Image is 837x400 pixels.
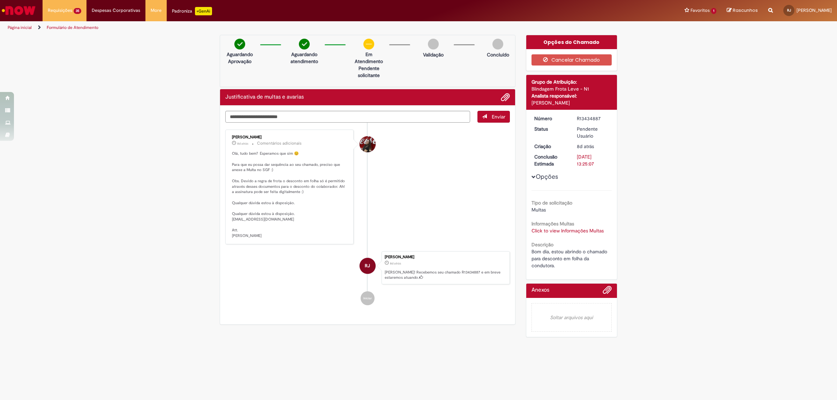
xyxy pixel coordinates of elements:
span: Despesas Corporativas [92,7,140,14]
span: More [151,7,161,14]
a: Página inicial [8,25,32,30]
p: [PERSON_NAME]! Recebemos seu chamado R13434887 e em breve estaremos atuando. [385,270,506,280]
h2: Anexos [531,287,549,293]
span: Multas [531,207,546,213]
span: 8d atrás [390,261,401,266]
b: Descrição [531,241,553,248]
time: 21/08/2025 09:25:04 [390,261,401,266]
span: [PERSON_NAME] [797,7,832,13]
img: check-circle-green.png [234,39,245,49]
span: RJ [365,257,370,274]
img: ServiceNow [1,3,37,17]
div: [PERSON_NAME] [385,255,506,259]
div: Ryan Jacinto [360,258,376,274]
div: [DATE] 13:25:07 [577,153,609,167]
button: Adicionar anexos [501,93,510,102]
p: Olá, tudo bem? Esperamos que sim 😊 Para que eu possa dar sequência ao seu chamado, preciso que an... [232,151,348,238]
p: Em Atendimento [352,51,386,65]
span: Requisições [48,7,72,14]
div: Pendente Usuário [577,125,609,139]
div: Beatriz Rosa Camillo [360,136,376,152]
img: img-circle-grey.png [492,39,503,49]
img: img-circle-grey.png [428,39,439,49]
time: 21/08/2025 10:58:02 [237,141,248,146]
span: Bom dia, estou abrindo o chamado para desconto em folha da condutora. [531,248,609,269]
p: Aguardando Aprovação [223,51,257,65]
div: Grupo de Atribuição: [531,78,612,85]
span: RJ [787,8,791,13]
b: Informações Multas [531,221,574,227]
span: Enviar [492,114,505,120]
button: Cancelar Chamado [531,54,612,66]
ul: Histórico de tíquete [225,123,510,312]
img: circle-minus.png [363,39,374,49]
span: 8d atrás [237,141,248,146]
em: Soltar arquivos aqui [531,303,612,332]
div: R13434887 [577,115,609,122]
div: 21/08/2025 09:25:04 [577,143,609,150]
div: [PERSON_NAME] [232,135,348,139]
small: Comentários adicionais [257,140,302,146]
button: Enviar [477,111,510,123]
textarea: Digite sua mensagem aqui... [225,111,470,123]
span: 35 [74,8,81,14]
time: 21/08/2025 09:25:04 [577,143,594,149]
p: Validação [423,51,444,58]
div: Padroniza [172,7,212,15]
span: Favoritos [691,7,710,14]
a: Formulário de Atendimento [47,25,98,30]
span: Rascunhos [733,7,758,14]
ul: Trilhas de página [5,21,553,34]
p: Pendente solicitante [352,65,386,79]
div: Blindagem Frota Leve - N1 [531,85,612,92]
p: Concluído [487,51,509,58]
div: [PERSON_NAME] [531,99,612,106]
b: Tipo de solicitação [531,200,572,206]
dt: Conclusão Estimada [529,153,572,167]
div: Analista responsável: [531,92,612,99]
button: Adicionar anexos [603,285,612,298]
p: +GenAi [195,7,212,15]
h2: Justificativa de multas e avarias Histórico de tíquete [225,94,304,100]
li: Ryan Jacinto [225,251,510,285]
p: Aguardando atendimento [287,51,321,65]
div: Opções do Chamado [526,35,617,49]
a: Rascunhos [727,7,758,14]
dt: Status [529,125,572,132]
img: check-circle-green.png [299,39,310,49]
dt: Número [529,115,572,122]
span: 1 [711,8,716,14]
dt: Criação [529,143,572,150]
a: Click to view Informações Multas [531,228,604,234]
span: 8d atrás [577,143,594,149]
